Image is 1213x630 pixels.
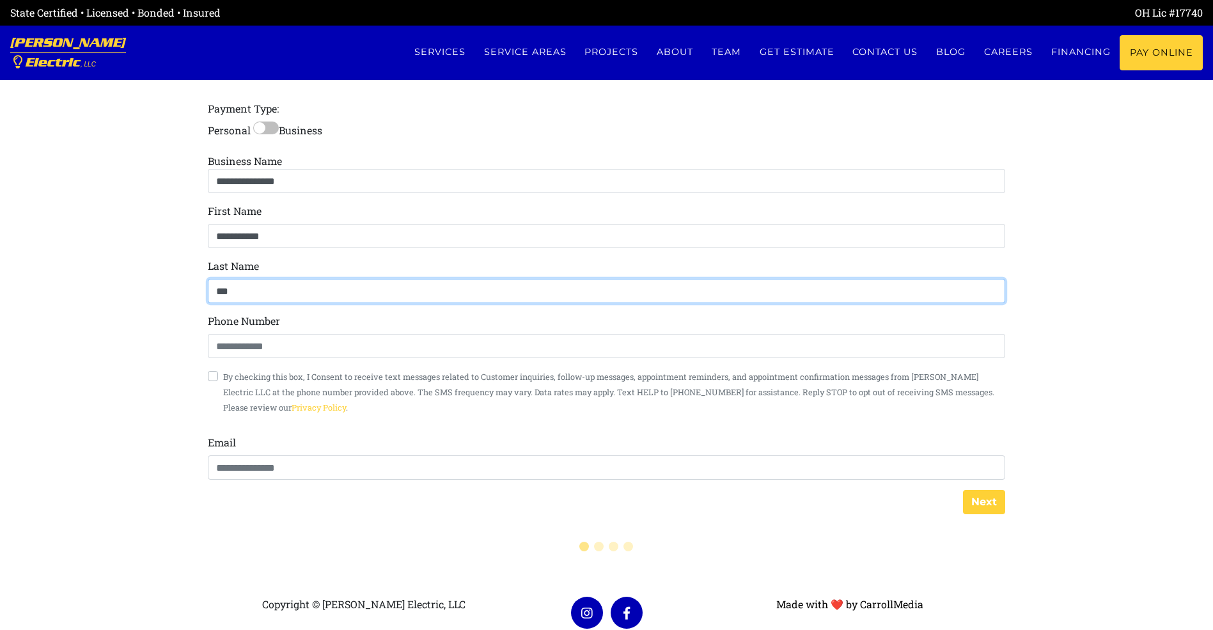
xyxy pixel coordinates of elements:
div: Personal Business [208,1,1006,480]
a: [PERSON_NAME] Electric, LLC [10,26,126,80]
label: Last Name [208,258,259,274]
div: State Certified • Licensed • Bonded • Insured [10,5,607,20]
a: Blog [927,35,975,69]
label: Business Name [208,154,282,168]
label: First Name [208,203,262,219]
a: Service Areas [474,35,575,69]
a: Contact us [843,35,927,69]
span: , LLC [81,61,96,68]
a: Made with ❤ by CarrollMedia [776,597,923,611]
a: Projects [575,35,648,69]
a: Financing [1042,35,1120,69]
a: About [648,35,703,69]
a: Services [405,35,474,69]
div: OH Lic #17740 [607,5,1203,20]
span: Copyright © [PERSON_NAME] Electric, LLC [262,597,466,611]
small: By checking this box, I Consent to receive text messages related to Customer inquiries, follow-up... [223,372,994,413]
label: Payment Type: [208,101,279,116]
a: Get estimate [750,35,843,69]
button: Next [963,490,1005,514]
a: Team [703,35,751,69]
a: Privacy Policy [292,402,346,413]
label: Phone Number [208,313,280,329]
a: Pay Online [1120,35,1203,70]
label: Email [208,435,236,450]
a: Careers [975,35,1042,69]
